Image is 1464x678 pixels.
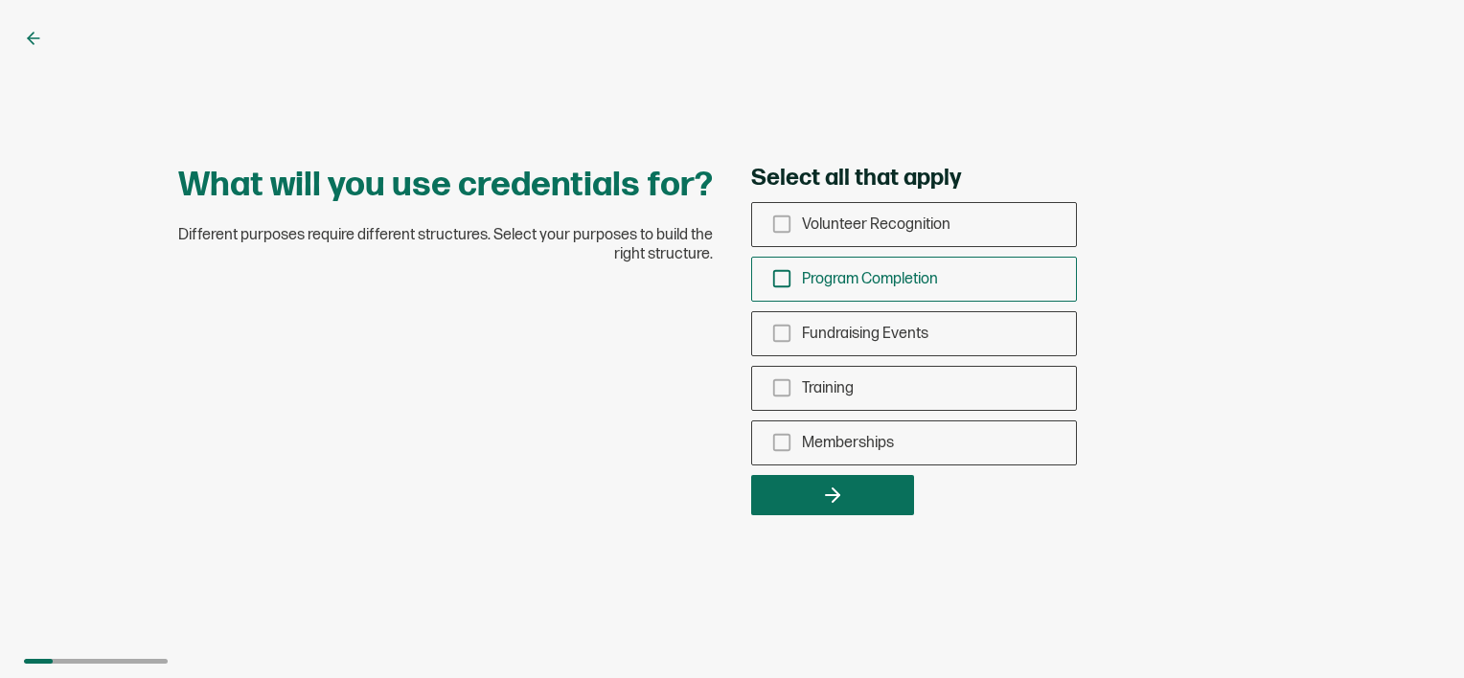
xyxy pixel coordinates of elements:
[178,164,713,207] h1: What will you use credentials for?
[1368,586,1464,678] iframe: Chat Widget
[751,202,1077,465] div: checkbox-group
[802,379,854,397] span: Training
[802,215,950,234] span: Volunteer Recognition
[751,164,961,192] span: Select all that apply
[802,270,938,288] span: Program Completion
[176,226,713,264] span: Different purposes require different structures. Select your purposes to build the right structure.
[802,434,894,452] span: Memberships
[802,325,928,343] span: Fundraising Events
